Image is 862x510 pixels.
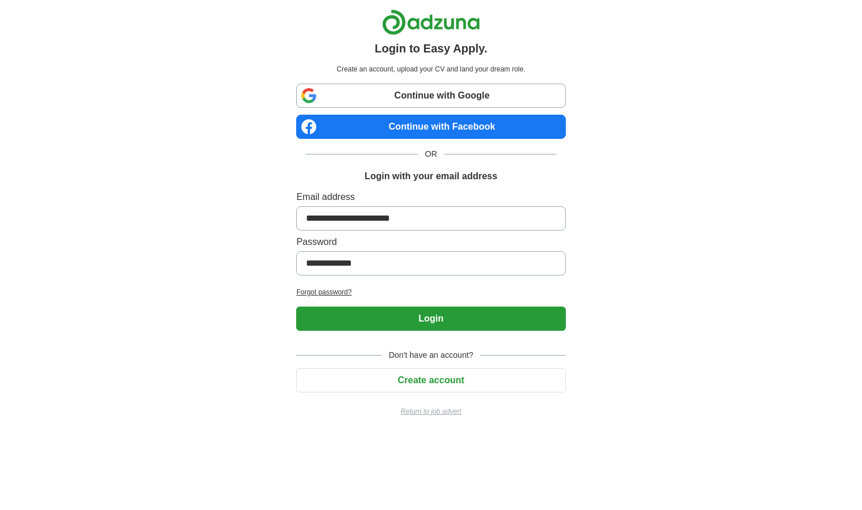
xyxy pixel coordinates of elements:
[296,375,565,385] a: Create account
[296,115,565,139] a: Continue with Facebook
[382,349,481,361] span: Don't have an account?
[296,307,565,331] button: Login
[296,190,565,204] label: Email address
[296,287,565,297] a: Forgot password?
[296,368,565,392] button: Create account
[375,40,487,57] h1: Login to Easy Apply.
[296,406,565,417] a: Return to job advert
[298,64,563,74] p: Create an account, upload your CV and land your dream role.
[296,235,565,249] label: Password
[418,148,444,160] span: OR
[382,9,480,35] img: Adzuna logo
[365,169,497,183] h1: Login with your email address
[296,84,565,108] a: Continue with Google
